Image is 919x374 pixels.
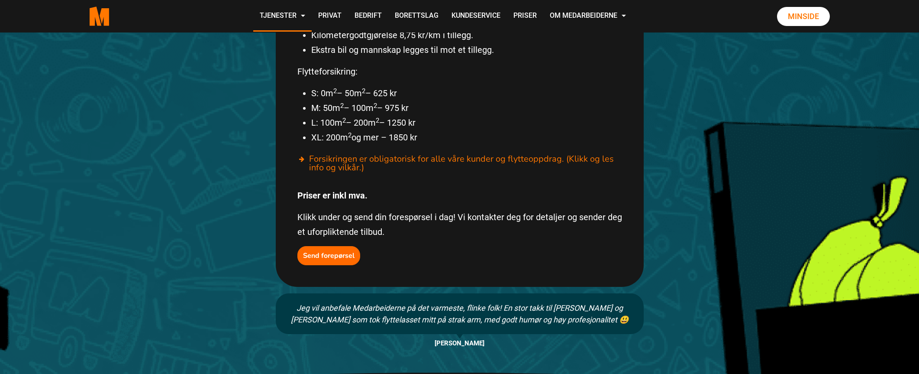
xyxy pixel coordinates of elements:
li: L: 100m – 200m – 1250 kr [311,115,622,130]
li: M: 50m – 100m – 975 kr [311,101,622,115]
sup: 2 [333,87,337,95]
sup: 2 [342,117,346,124]
b: Send forepørsel [303,251,355,260]
p: Klikk under og send din forespørsel i dag! Vi kontakter deg for detaljer og sender deg et uforpli... [297,210,622,239]
a: Bedrift [348,1,388,32]
div: Forsikringen er obligatorisk for alle våre kunder og flytteoppdrag. (Klikk og les info og vilkår.) [297,152,622,175]
sup: 2 [348,131,351,139]
sup: 2 [340,102,344,110]
li: Kilometergodtgjørelse 8,75 kr/km i tillegg. [311,28,622,42]
sup: 2 [374,102,377,110]
a: Priser [507,1,543,32]
a: Borettslag [388,1,445,32]
a: Privat [312,1,348,32]
button: Send forepørsel [297,246,360,265]
sup: 2 [376,117,379,124]
a: Tjenester [253,1,312,32]
span: [PERSON_NAME] [435,339,484,347]
a: Kundeservice [445,1,507,32]
a: Minside [777,7,830,26]
div: Jeg vil anbefale Medarbeiderne på det varmeste, flinke folk! En stor takk til [PERSON_NAME] og [P... [276,293,644,334]
li: Ekstra bil og mannskap legges til mot et tillegg. [311,42,622,57]
li: S: 0m – 50m – 625 kr [311,86,622,101]
a: Om Medarbeiderne [543,1,632,32]
p: Flytteforsikring: [297,64,622,79]
sup: 2 [362,87,365,95]
strong: Priser er inkl mva. [297,190,368,201]
li: XL: 200m og mer – 1850 kr [311,130,622,145]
